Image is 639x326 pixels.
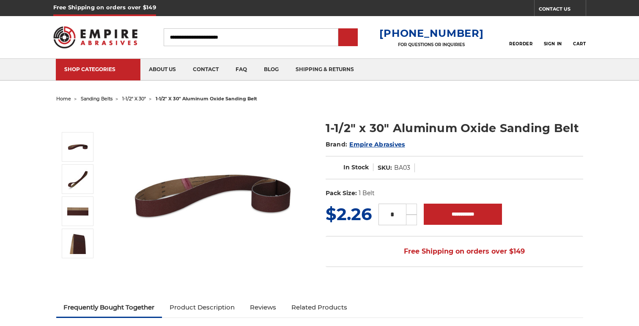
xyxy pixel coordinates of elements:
[227,59,255,80] a: faq
[326,141,348,148] span: Brand:
[64,66,132,72] div: SHOP CATEGORIES
[544,41,562,47] span: Sign In
[53,21,138,54] img: Empire Abrasives
[156,96,257,102] span: 1-1/2" x 30" aluminum oxide sanding belt
[326,204,372,224] span: $2.26
[122,96,146,102] a: 1-1/2" x 30"
[573,28,586,47] a: Cart
[284,298,355,317] a: Related Products
[184,59,227,80] a: contact
[242,298,284,317] a: Reviews
[67,136,88,157] img: 1-1/2" x 30" Sanding Belt - Aluminum Oxide
[162,298,242,317] a: Product Description
[56,59,140,80] a: SHOP CATEGORIES
[67,233,88,254] img: 1-1/2" x 30" - Aluminum Oxide Sanding Belt
[359,189,375,198] dd: 1 Belt
[326,120,583,136] h1: 1-1/2" x 30" Aluminum Oxide Sanding Belt
[394,163,410,172] dd: BA03
[379,42,483,47] p: FOR QUESTIONS OR INQUIRIES
[129,111,298,280] img: 1-1/2" x 30" Sanding Belt - Aluminum Oxide
[56,298,162,317] a: Frequently Bought Together
[140,59,184,80] a: about us
[384,243,525,260] span: Free Shipping on orders over $149
[255,59,287,80] a: blog
[343,163,369,171] span: In Stock
[56,96,71,102] a: home
[509,28,532,46] a: Reorder
[509,41,532,47] span: Reorder
[67,201,88,222] img: 1-1/2" x 30" AOX Sanding Belt
[379,27,483,39] a: [PHONE_NUMBER]
[378,163,392,172] dt: SKU:
[81,96,112,102] a: sanding belts
[287,59,362,80] a: shipping & returns
[67,169,88,190] img: 1-1/2" x 30" Aluminum Oxide Sanding Belt
[349,141,405,148] a: Empire Abrasives
[326,189,357,198] dt: Pack Size:
[539,4,586,16] a: CONTACT US
[340,29,357,46] input: Submit
[573,41,586,47] span: Cart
